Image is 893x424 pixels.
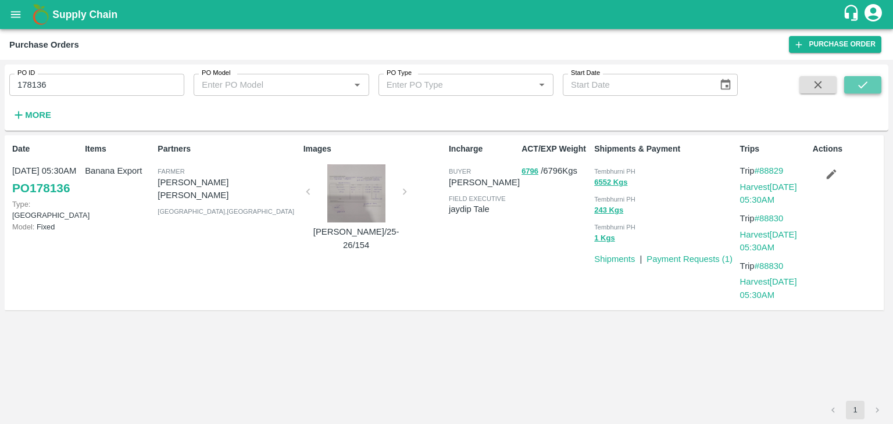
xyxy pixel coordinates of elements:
p: Images [303,143,444,155]
button: 243 Kgs [594,204,623,217]
span: buyer [449,168,471,175]
p: Banana Export [85,164,153,177]
button: More [9,105,54,125]
span: Tembhurni PH [594,168,635,175]
label: Start Date [571,69,600,78]
a: Shipments [594,254,635,264]
button: page 1 [846,401,865,419]
button: Choose date [715,74,737,96]
div: account of current user [863,2,884,27]
p: Date [12,143,80,155]
p: ACT/EXP Weight [521,143,590,155]
p: [GEOGRAPHIC_DATA] [12,199,80,221]
img: logo [29,3,52,26]
label: PO Type [387,69,412,78]
label: PO Model [202,69,231,78]
input: Enter PO Model [197,77,331,92]
a: Purchase Order [789,36,881,53]
label: PO ID [17,69,35,78]
a: #88829 [755,166,784,175]
button: open drawer [2,1,29,28]
span: Type: [12,200,30,209]
p: / 6796 Kgs [521,164,590,178]
input: Enter PO Type [382,77,516,92]
div: Purchase Orders [9,37,79,52]
button: 6552 Kgs [594,176,627,189]
a: #88830 [755,261,784,271]
a: Payment Requests (1) [646,254,733,264]
input: Enter PO ID [9,74,184,96]
a: Harvest[DATE] 05:30AM [740,230,797,252]
p: Partners [158,143,298,155]
a: #88830 [755,214,784,223]
p: [PERSON_NAME] [PERSON_NAME] [158,176,298,202]
p: [PERSON_NAME] [449,176,520,189]
a: Harvest[DATE] 05:30AM [740,182,797,204]
span: field executive [449,195,506,202]
p: [DATE] 05:30AM [12,164,80,177]
p: Trip [740,260,808,272]
span: Model: [12,222,34,231]
a: Harvest[DATE] 05:30AM [740,277,797,299]
p: [PERSON_NAME]/25-26/154 [313,225,400,251]
span: Tembhurni PH [594,196,635,203]
a: PO178136 [12,178,70,199]
p: Trip [740,212,808,225]
p: Shipments & Payment [594,143,735,155]
p: Actions [813,143,881,155]
button: 1 Kgs [594,232,615,245]
a: Supply Chain [52,6,842,23]
span: Tembhurni PH [594,224,635,231]
p: Incharge [449,143,517,155]
p: Trips [740,143,808,155]
div: | [635,248,642,265]
input: Start Date [563,74,710,96]
span: Farmer [158,168,184,175]
strong: More [25,110,51,120]
p: Trip [740,164,808,177]
button: Open [349,77,365,92]
nav: pagination navigation [822,401,888,419]
button: Open [534,77,549,92]
p: Items [85,143,153,155]
span: [GEOGRAPHIC_DATA] , [GEOGRAPHIC_DATA] [158,208,294,215]
b: Supply Chain [52,9,117,20]
div: customer-support [842,4,863,25]
p: jaydip Tale [449,203,517,215]
p: Fixed [12,221,80,232]
button: 6796 [521,165,538,178]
